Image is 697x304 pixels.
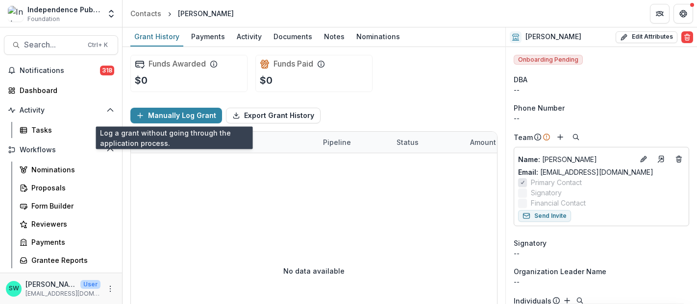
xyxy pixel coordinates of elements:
[518,168,538,176] span: Email:
[4,142,118,158] button: Open Workflows
[514,103,565,113] span: Phone Number
[274,59,313,69] h2: Funds Paid
[638,153,649,165] button: Edit
[226,108,321,123] button: Export Grant History
[20,85,110,95] div: Dashboard
[31,164,110,175] div: Nominations
[233,27,266,47] a: Activity
[27,15,60,23] span: Foundation
[514,277,689,287] p: --
[653,151,669,167] a: Go to contact
[149,59,206,69] h2: Funds Awarded
[518,154,634,164] p: [PERSON_NAME]
[283,266,345,276] p: No data available
[4,102,118,118] button: Open Activity
[681,31,693,43] button: Delete
[31,219,110,229] div: Reviewers
[518,210,571,222] button: Send Invite
[27,4,100,15] div: Independence Public Media Foundation
[391,132,464,153] div: Status
[25,289,100,298] p: [EMAIL_ADDRESS][DOMAIN_NAME]
[391,137,424,147] div: Status
[4,63,118,78] button: Notifications318
[514,248,689,258] div: --
[16,122,118,138] a: Tasks
[130,27,183,47] a: Grant History
[464,132,538,153] div: Amount Awarded
[20,146,102,154] span: Workflows
[317,137,357,147] div: Pipeline
[16,216,118,232] a: Reviewers
[187,27,229,47] a: Payments
[178,8,234,19] div: [PERSON_NAME]
[135,73,148,88] p: $0
[31,237,110,247] div: Payments
[25,279,76,289] p: [PERSON_NAME]
[130,29,183,44] div: Grant History
[320,29,348,44] div: Notes
[16,252,118,268] a: Grantee Reports
[464,137,534,147] div: Amount Awarded
[195,132,317,153] div: Grant Name
[233,29,266,44] div: Activity
[650,4,670,23] button: Partners
[20,106,102,115] span: Activity
[531,177,582,187] span: Primary Contact
[317,132,391,153] div: Pipeline
[554,131,566,143] button: Add
[514,55,583,65] span: Onboarding Pending
[31,255,110,265] div: Grantee Reports
[126,6,165,21] a: Contacts
[525,33,581,41] h2: [PERSON_NAME]
[518,154,634,164] a: Name: [PERSON_NAME]
[270,29,316,44] div: Documents
[4,272,118,288] button: Open Documents
[31,125,110,135] div: Tasks
[8,6,24,22] img: Independence Public Media Foundation
[514,266,606,277] span: Organization Leader Name
[514,85,689,95] div: --
[570,131,582,143] button: Search
[100,66,114,75] span: 318
[130,8,161,19] div: Contacts
[86,40,110,50] div: Ctrl + K
[187,29,229,44] div: Payments
[514,74,527,85] span: DBA
[4,82,118,98] a: Dashboard
[16,180,118,196] a: Proposals
[4,35,118,55] button: Search...
[352,27,404,47] a: Nominations
[16,162,118,178] a: Nominations
[514,238,547,248] span: Signatory
[9,285,19,292] div: Sherella WIlliams
[104,4,118,23] button: Open entity switcher
[531,187,562,198] span: Signatory
[673,4,693,23] button: Get Help
[126,6,238,21] nav: breadcrumb
[673,153,685,165] button: Deletes
[514,113,689,123] div: --
[260,73,273,88] p: $0
[320,27,348,47] a: Notes
[518,155,540,164] span: Name :
[518,167,653,177] a: Email: [EMAIL_ADDRESS][DOMAIN_NAME]
[20,67,100,75] span: Notifications
[24,40,82,49] span: Search...
[270,27,316,47] a: Documents
[31,183,110,193] div: Proposals
[616,31,677,43] button: Edit Attributes
[352,29,404,44] div: Nominations
[80,280,100,289] p: User
[531,198,586,208] span: Financial Contact
[195,137,248,147] div: Grant Name
[104,283,116,295] button: More
[514,132,533,142] p: Team
[16,234,118,250] a: Payments
[16,198,118,214] a: Form Builder
[31,201,110,211] div: Form Builder
[130,108,222,123] button: Manually Log Grant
